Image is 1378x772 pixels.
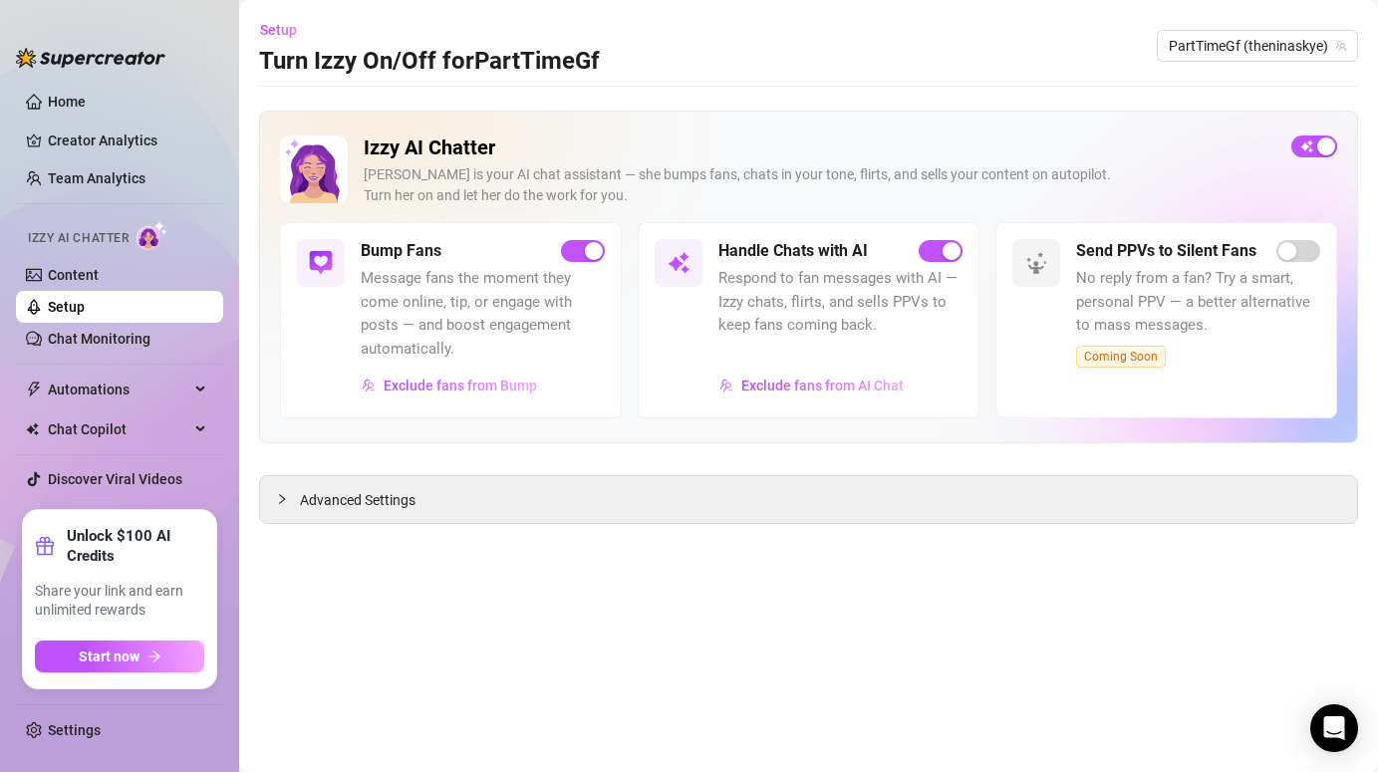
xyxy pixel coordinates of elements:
span: Advanced Settings [300,489,415,511]
a: Setup [48,299,85,315]
span: gift [35,536,55,556]
span: Share your link and earn unlimited rewards [35,582,204,621]
span: Exclude fans from Bump [384,378,537,393]
a: Discover Viral Videos [48,471,182,487]
span: Automations [48,374,189,405]
img: svg%3e [309,251,333,275]
span: Izzy AI Chatter [28,229,129,248]
img: svg%3e [719,379,733,392]
span: No reply from a fan? Try a smart, personal PPV — a better alternative to mass messages. [1076,267,1320,338]
span: team [1335,40,1347,52]
span: Message fans the moment they come online, tip, or engage with posts — and boost engagement automa... [361,267,605,361]
a: Chat Monitoring [48,331,150,347]
a: Team Analytics [48,170,145,186]
button: Exclude fans from Bump [361,370,538,401]
h3: Turn Izzy On/Off for PartTimeGf [259,46,600,78]
div: collapsed [276,488,300,510]
span: PartTimeGf (theninaskye) [1169,31,1346,61]
a: Settings [48,722,101,738]
span: Setup [260,22,297,38]
span: Start now [79,648,139,664]
h5: Handle Chats with AI [718,239,868,263]
span: arrow-right [147,649,161,663]
span: Coming Soon [1076,346,1166,368]
strong: Unlock $100 AI Credits [67,526,204,566]
img: AI Chatter [137,221,167,250]
img: Izzy AI Chatter [280,135,348,203]
a: Home [48,94,86,110]
span: Chat Copilot [48,413,189,445]
span: collapsed [276,493,288,505]
div: [PERSON_NAME] is your AI chat assistant — she bumps fans, chats in your tone, flirts, and sells y... [364,164,1275,206]
a: Content [48,267,99,283]
img: svg%3e [667,251,690,275]
button: Start nowarrow-right [35,641,204,672]
img: svg%3e [1024,251,1048,275]
span: Exclude fans from AI Chat [741,378,904,393]
button: Setup [259,14,313,46]
h5: Send PPVs to Silent Fans [1076,239,1256,263]
img: logo-BBDzfeDw.svg [16,48,165,68]
button: Exclude fans from AI Chat [718,370,905,401]
a: Creator Analytics [48,125,207,156]
div: Open Intercom Messenger [1310,704,1358,752]
span: thunderbolt [26,382,42,397]
h5: Bump Fans [361,239,441,263]
img: Chat Copilot [26,422,39,436]
h2: Izzy AI Chatter [364,135,1275,160]
span: Respond to fan messages with AI — Izzy chats, flirts, and sells PPVs to keep fans coming back. [718,267,963,338]
img: svg%3e [362,379,376,392]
